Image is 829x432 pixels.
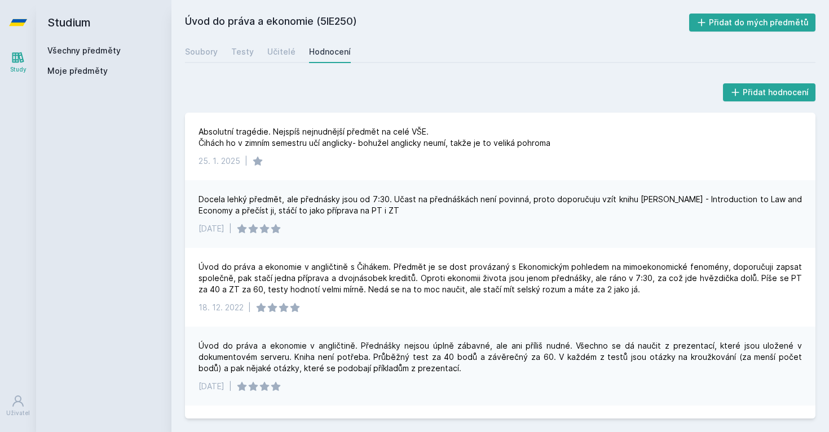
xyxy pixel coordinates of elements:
[2,389,34,423] a: Uživatel
[2,45,34,79] a: Study
[10,65,27,74] div: Study
[199,126,550,149] div: Absolutní tragédie. Nejspíš nejnudnější předmět na celé VŠE. Čihách ho v zimním semestru učí angl...
[231,46,254,57] div: Testy
[199,155,240,167] div: 25. 1. 2025
[229,223,232,234] div: |
[309,46,351,57] div: Hodnocení
[199,194,802,216] div: Docela lehký předmět, ale přednásky jsou od 7:30. Učast na přednáškách není povinná, proto doporu...
[309,41,351,63] a: Hodnocení
[199,340,802,374] div: Úvod do práva a ekonomie v angličtině. Přednášky nejsou úplně zábavné, ale ani příliš nudné. Všec...
[267,41,296,63] a: Učitelé
[185,41,218,63] a: Soubory
[229,381,232,392] div: |
[185,46,218,57] div: Soubory
[47,65,108,77] span: Moje předměty
[199,223,224,234] div: [DATE]
[689,14,816,32] button: Přidat do mých předmětů
[267,46,296,57] div: Učitelé
[199,261,802,295] div: Úvod do práva a ekonomie v angličtině s Čihákem. Předmět je se dost provázaný s Ekonomickým pohle...
[199,302,244,313] div: 18. 12. 2022
[199,381,224,392] div: [DATE]
[6,409,30,417] div: Uživatel
[723,83,816,101] button: Přidat hodnocení
[231,41,254,63] a: Testy
[248,302,251,313] div: |
[245,155,248,167] div: |
[185,14,689,32] h2: Úvod do práva a ekonomie (5IE250)
[47,46,121,55] a: Všechny předměty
